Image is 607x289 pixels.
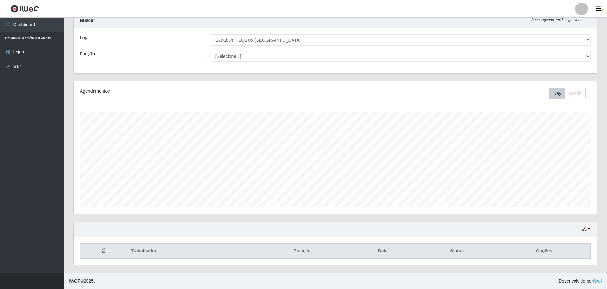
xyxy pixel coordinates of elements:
[127,244,254,259] th: Trabalhador
[69,278,95,285] span: © 2025 .
[549,88,591,99] div: Toolbar with button groups
[593,278,602,284] a: iWof
[80,34,88,41] label: Loja
[80,51,95,57] label: Função
[531,18,583,22] i: Recarregando em 23 segundos...
[69,278,81,284] span: IWOF
[565,88,586,99] button: Month
[416,244,498,259] th: Status
[549,88,586,99] div: First group
[255,244,350,259] th: Posição
[11,5,39,13] img: CoreUI Logo
[80,88,287,95] div: Agendamentos
[349,244,416,259] th: Data
[559,278,602,285] span: Desenvolvido por
[80,18,95,23] strong: Buscar
[549,88,565,99] button: Day
[498,244,591,259] th: Opções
